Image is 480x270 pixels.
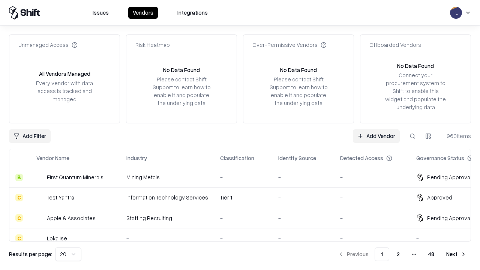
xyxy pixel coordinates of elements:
div: Please contact Shift Support to learn how to enable it and populate the underlying data [267,75,330,107]
button: Issues [88,7,113,19]
img: Lokalise [36,234,44,242]
div: 960 items [441,132,471,140]
img: First Quantum Minerals [36,174,44,181]
div: Detected Access [340,154,383,162]
div: C [15,214,23,222]
div: - [340,214,404,222]
div: Approved [427,193,452,201]
button: Integrations [173,7,212,19]
div: Lokalise [47,234,67,242]
div: C [15,234,23,242]
div: Information Technology Services [126,193,208,201]
div: Apple & Associates [47,214,96,222]
div: - [220,234,266,242]
div: C [15,194,23,201]
div: - [220,173,266,181]
button: Add Filter [9,129,51,143]
div: Identity Source [278,154,316,162]
div: Test Yantra [47,193,74,201]
div: - [278,173,328,181]
div: Vendor Name [36,154,69,162]
div: Industry [126,154,147,162]
div: - [340,193,404,201]
div: Staffing Recruiting [126,214,208,222]
div: Pending Approval [427,173,471,181]
nav: pagination [333,247,471,261]
div: Mining Metals [126,173,208,181]
div: Unmanaged Access [18,41,78,49]
div: Tier 1 [220,193,266,201]
div: - [220,214,266,222]
div: B [15,174,23,181]
div: No Data Found [280,66,317,74]
div: First Quantum Minerals [47,173,103,181]
div: No Data Found [397,62,434,70]
div: Risk Heatmap [135,41,170,49]
div: Over-Permissive Vendors [252,41,327,49]
div: - [278,234,328,242]
div: Pending Approval [427,214,471,222]
a: Add Vendor [353,129,400,143]
div: All Vendors Managed [39,70,90,78]
button: Vendors [128,7,158,19]
div: Connect your procurement system to Shift to enable this widget and populate the underlying data [384,71,447,111]
div: No Data Found [163,66,200,74]
button: Next [442,247,471,261]
div: - [340,173,404,181]
div: - [126,234,208,242]
button: 1 [375,247,389,261]
div: - [340,234,404,242]
button: 48 [422,247,440,261]
img: Apple & Associates [36,214,44,222]
p: Results per page: [9,250,52,258]
div: - [278,193,328,201]
div: Offboarded Vendors [369,41,421,49]
div: Governance Status [416,154,464,162]
div: - [278,214,328,222]
div: Every vendor with data access is tracked and managed [33,79,96,103]
div: Classification [220,154,254,162]
div: Please contact Shift Support to learn how to enable it and populate the underlying data [150,75,213,107]
button: 2 [391,247,406,261]
img: Test Yantra [36,194,44,201]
